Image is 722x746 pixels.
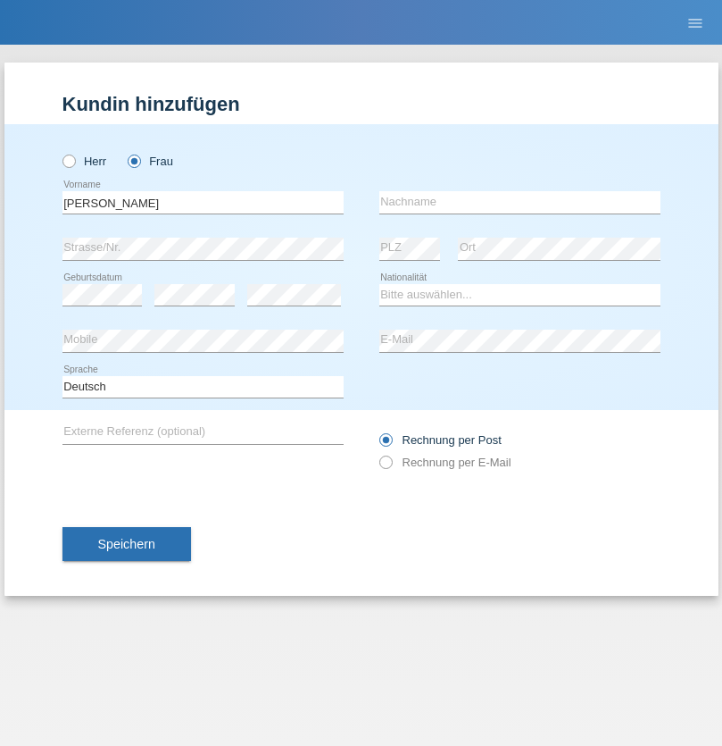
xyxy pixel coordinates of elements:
[62,93,660,115] h1: Kundin hinzufügen
[379,456,391,478] input: Rechnung per E-Mail
[62,155,74,166] input: Herr
[98,537,155,551] span: Speichern
[677,17,713,28] a: menu
[128,155,139,166] input: Frau
[62,527,191,561] button: Speichern
[379,456,511,469] label: Rechnung per E-Mail
[62,155,107,168] label: Herr
[128,155,173,168] label: Frau
[686,14,704,32] i: menu
[379,433,391,456] input: Rechnung per Post
[379,433,502,447] label: Rechnung per Post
